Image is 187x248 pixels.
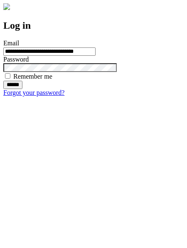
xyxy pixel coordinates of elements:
[3,3,10,10] img: logo-4e3dc11c47720685a147b03b5a06dd966a58ff35d612b21f08c02c0306f2b779.png
[3,20,184,31] h2: Log in
[3,89,64,96] a: Forgot your password?
[3,40,19,47] label: Email
[3,56,29,63] label: Password
[13,73,52,80] label: Remember me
